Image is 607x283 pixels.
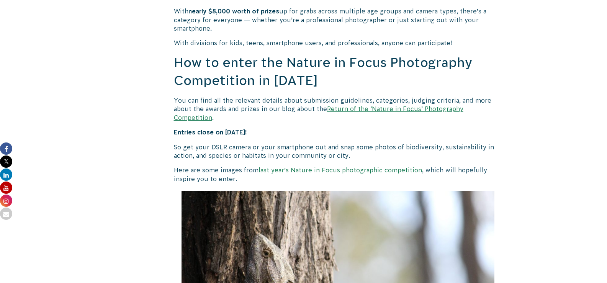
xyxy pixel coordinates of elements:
p: With divisions for kids, teens, smartphone users, and professionals, anyone can participate! [174,39,502,47]
strong: nearly $8,000 worth of prizes [188,8,279,15]
p: Here are some images from , which will hopefully inspire you to enter. [174,166,502,183]
p: So get your DSLR camera or your smartphone out and snap some photos of biodiversity, sustainabili... [174,143,502,160]
p: You can find all the relevant details about submission guidelines, categories, judging criteria, ... [174,96,502,122]
strong: Entries close on [DATE]! [174,129,247,136]
a: Return of the ‘Nature in Focus’ Photography Competition [174,105,463,121]
h2: How to enter the Nature in Focus Photography Competition in [DATE] [174,54,502,90]
p: With up for grabs across multiple age groups and camera types, there’s a category for everyone — ... [174,7,502,33]
a: last year’s Nature in Focus photographic competition [259,167,422,173]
